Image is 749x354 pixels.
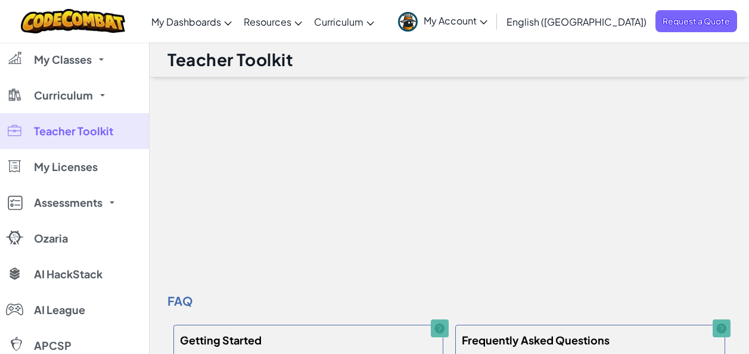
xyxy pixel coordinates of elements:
span: Ozaria [34,233,68,244]
h5: Getting Started [180,331,262,349]
span: Teacher Toolkit [34,126,113,136]
img: CodeCombat logo [21,9,125,33]
span: English ([GEOGRAPHIC_DATA]) [506,15,647,28]
a: My Dashboards [145,5,238,38]
span: Curriculum [314,15,363,28]
a: Curriculum [308,5,380,38]
span: AI League [34,305,85,315]
a: My Account [392,2,493,40]
span: Assessments [34,197,102,208]
span: Curriculum [34,90,93,101]
h5: Frequently Asked Questions [462,331,610,349]
span: My Classes [34,54,92,65]
span: My Licenses [34,162,98,172]
span: My Account [424,14,487,27]
a: English ([GEOGRAPHIC_DATA]) [501,5,652,38]
span: My Dashboards [151,15,221,28]
span: AI HackStack [34,269,102,280]
a: Request a Quote [655,10,737,32]
h4: FAQ [167,292,731,310]
span: Resources [244,15,291,28]
img: avatar [398,12,418,32]
a: Resources [238,5,308,38]
h1: Teacher Toolkit [167,48,293,71]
